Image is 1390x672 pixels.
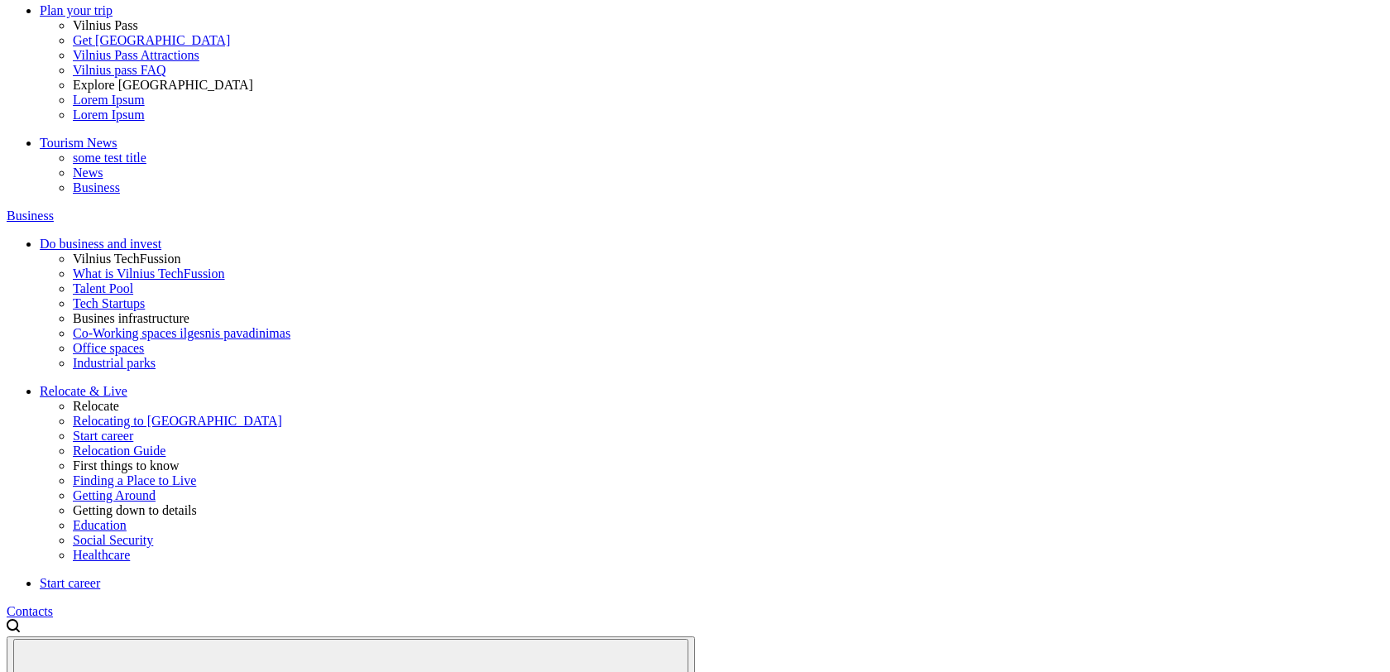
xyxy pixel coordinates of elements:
a: Get [GEOGRAPHIC_DATA] [73,33,1383,48]
a: Tourism News [40,136,1383,151]
span: Industrial parks [73,356,156,370]
span: Business [7,209,54,223]
a: Finding a Place to Live [73,473,1383,488]
a: News [73,166,1383,180]
span: Busines infrastructure [73,311,189,325]
span: Getting down to details [73,503,197,517]
span: Co-Working spaces ilgesnis pavadinimas [73,326,290,340]
span: Getting Around [73,488,156,502]
span: Explore [GEOGRAPHIC_DATA] [73,78,253,92]
span: Start career [40,576,100,590]
span: Social Security [73,533,153,547]
a: Business [73,180,1383,195]
span: Healthcare [73,548,130,562]
a: Vilnius Pass Attractions [73,48,1383,63]
a: Start career [73,429,1383,444]
span: Finding a Place to Live [73,473,196,487]
span: Business [73,180,120,194]
a: Tech Startups [73,296,1383,311]
a: Office spaces [73,341,1383,356]
span: Relocate & Live [40,384,127,398]
span: Get [GEOGRAPHIC_DATA] [73,33,230,47]
span: Relocation Guide [73,444,165,458]
a: Lorem Ipsum [73,93,1383,108]
a: Relocation Guide [73,444,1383,458]
a: some test title [73,151,1383,166]
a: Start career [40,576,1383,591]
span: Lorem Ipsum [73,93,145,107]
a: Plan your trip [40,3,1383,18]
span: What is Vilnius TechFussion [73,266,225,281]
a: Social Security [73,533,1383,548]
a: Business [7,209,1383,223]
a: Do business and invest [40,237,1383,252]
a: Co-Working spaces ilgesnis pavadinimas [73,326,1383,341]
span: Vilnius TechFussion [73,252,181,266]
span: Relocating to [GEOGRAPHIC_DATA] [73,414,282,428]
a: Talent Pool [73,281,1383,296]
span: Start career [73,429,133,443]
a: Contacts [7,604,1383,619]
span: News [73,166,103,180]
span: Vilnius Pass [73,18,138,32]
a: Relocate & Live [40,384,1383,399]
span: Relocate [73,399,119,413]
span: Education [73,518,127,532]
span: Vilnius pass FAQ [73,63,166,77]
span: Contacts [7,604,53,618]
a: Industrial parks [73,356,1383,371]
span: Do business and invest [40,237,161,251]
a: Getting Around [73,488,1383,503]
span: Tourism News [40,136,117,150]
span: Vilnius Pass Attractions [73,48,199,62]
a: Open search modal [7,622,20,636]
a: Vilnius pass FAQ [73,63,1383,78]
span: Lorem Ipsum [73,108,145,122]
span: Office spaces [73,341,144,355]
span: First things to know [73,458,179,473]
span: Tech Startups [73,296,145,310]
a: Healthcare [73,548,1383,563]
a: Relocating to [GEOGRAPHIC_DATA] [73,414,1383,429]
a: What is Vilnius TechFussion [73,266,1383,281]
a: Education [73,518,1383,533]
a: Lorem Ipsum [73,108,1383,122]
span: Talent Pool [73,281,133,295]
span: Plan your trip [40,3,113,17]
